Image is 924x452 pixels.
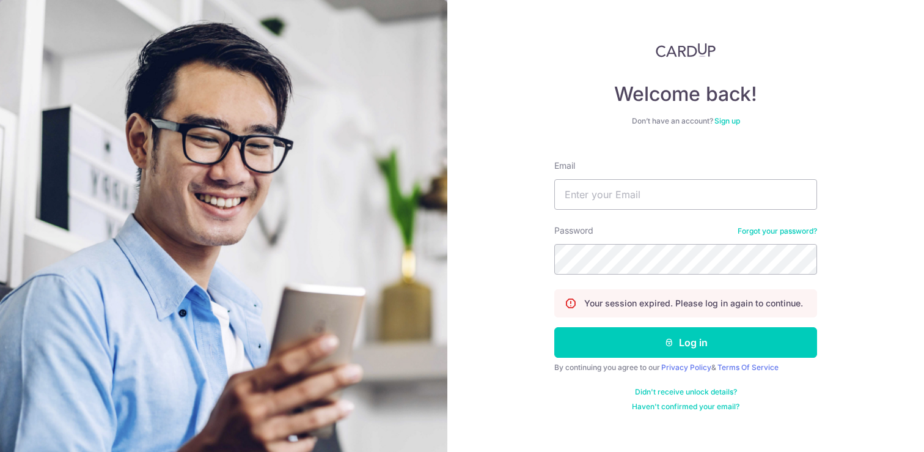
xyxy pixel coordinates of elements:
[717,363,779,372] a: Terms Of Service
[554,224,593,237] label: Password
[738,226,817,236] a: Forgot your password?
[635,387,737,397] a: Didn't receive unlock details?
[632,402,739,412] a: Haven't confirmed your email?
[554,116,817,126] div: Don’t have an account?
[554,179,817,210] input: Enter your Email
[554,160,575,172] label: Email
[656,43,716,57] img: CardUp Logo
[584,297,803,309] p: Your session expired. Please log in again to continue.
[661,363,711,372] a: Privacy Policy
[554,363,817,372] div: By continuing you agree to our &
[554,82,817,106] h4: Welcome back!
[554,327,817,358] button: Log in
[714,116,740,125] a: Sign up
